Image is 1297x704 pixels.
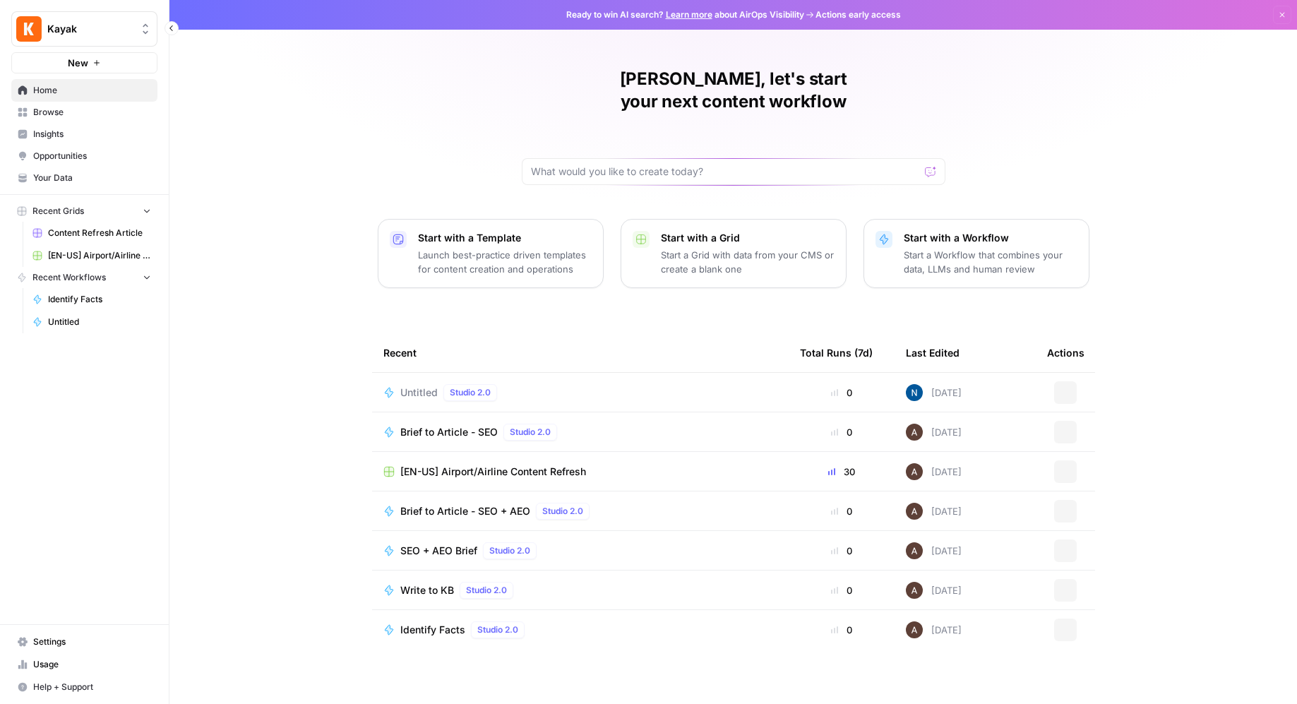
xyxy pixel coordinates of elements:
div: Actions [1047,333,1084,372]
button: Workspace: Kayak [11,11,157,47]
div: 0 [800,425,883,439]
div: Recent [383,333,777,372]
span: Actions early access [815,8,901,21]
div: [DATE] [906,424,962,441]
span: Insights [33,128,151,141]
img: wtbmvrjo3qvncyiyitl6zoukl9gz [906,503,923,520]
span: Studio 2.0 [510,426,551,438]
span: Ready to win AI search? about AirOps Visibility [566,8,804,21]
span: Write to KB [400,583,454,597]
p: Start a Grid with data from your CMS or create a blank one [661,248,835,276]
a: Content Refresh Article [26,222,157,244]
span: [EN-US] Airport/Airline Content Refresh [48,249,151,262]
span: Opportunities [33,150,151,162]
div: 0 [800,623,883,637]
img: wtbmvrjo3qvncyiyitl6zoukl9gz [906,424,923,441]
div: 0 [800,386,883,400]
div: [DATE] [906,463,962,480]
span: Studio 2.0 [489,544,530,557]
span: Browse [33,106,151,119]
span: Studio 2.0 [450,386,491,399]
span: Kayak [47,22,133,36]
span: Settings [33,636,151,648]
a: Untitled [26,311,157,333]
img: wtbmvrjo3qvncyiyitl6zoukl9gz [906,463,923,480]
div: Last Edited [906,333,960,372]
img: Kayak Logo [16,16,42,42]
p: Start a Workflow that combines your data, LLMs and human review [904,248,1077,276]
button: Help + Support [11,676,157,698]
img: wtbmvrjo3qvncyiyitl6zoukl9gz [906,582,923,599]
span: Usage [33,658,151,671]
span: Studio 2.0 [466,584,507,597]
a: SEO + AEO BriefStudio 2.0 [383,542,777,559]
span: Help + Support [33,681,151,693]
button: Recent Workflows [11,267,157,288]
a: Brief to Article - SEOStudio 2.0 [383,424,777,441]
button: New [11,52,157,73]
img: n7pe0zs00y391qjouxmgrq5783et [906,384,923,401]
span: Your Data [33,172,151,184]
span: Content Refresh Article [48,227,151,239]
span: Untitled [48,316,151,328]
div: 0 [800,504,883,518]
div: [DATE] [906,582,962,599]
a: Identify Facts [26,288,157,311]
a: [EN-US] Airport/Airline Content Refresh [383,465,777,479]
span: Recent Workflows [32,271,106,284]
a: Learn more [666,9,712,20]
a: Identify FactsStudio 2.0 [383,621,777,638]
img: wtbmvrjo3qvncyiyitl6zoukl9gz [906,542,923,559]
a: Your Data [11,167,157,189]
p: Start with a Workflow [904,231,1077,245]
div: 30 [800,465,883,479]
img: wtbmvrjo3qvncyiyitl6zoukl9gz [906,621,923,638]
div: 0 [800,583,883,597]
p: Start with a Template [418,231,592,245]
div: [DATE] [906,621,962,638]
div: [DATE] [906,542,962,559]
button: Start with a TemplateLaunch best-practice driven templates for content creation and operations [378,219,604,288]
button: Start with a WorkflowStart a Workflow that combines your data, LLMs and human review [863,219,1089,288]
a: Settings [11,631,157,653]
span: SEO + AEO Brief [400,544,477,558]
span: Studio 2.0 [542,505,583,518]
span: New [68,56,88,70]
button: Recent Grids [11,201,157,222]
a: Home [11,79,157,102]
div: [DATE] [906,503,962,520]
a: Usage [11,653,157,676]
a: Browse [11,101,157,124]
input: What would you like to create today? [531,165,919,179]
span: [EN-US] Airport/Airline Content Refresh [400,465,586,479]
p: Launch best-practice driven templates for content creation and operations [418,248,592,276]
a: Brief to Article - SEO + AEOStudio 2.0 [383,503,777,520]
span: Home [33,84,151,97]
span: Brief to Article - SEO [400,425,498,439]
div: 0 [800,544,883,558]
span: Brief to Article - SEO + AEO [400,504,530,518]
span: Identify Facts [400,623,465,637]
p: Start with a Grid [661,231,835,245]
span: Untitled [400,386,438,400]
a: Insights [11,123,157,145]
div: Total Runs (7d) [800,333,873,372]
div: [DATE] [906,384,962,401]
a: Opportunities [11,145,157,167]
span: Studio 2.0 [477,624,518,636]
a: UntitledStudio 2.0 [383,384,777,401]
a: [EN-US] Airport/Airline Content Refresh [26,244,157,267]
a: Write to KBStudio 2.0 [383,582,777,599]
span: Recent Grids [32,205,84,217]
h1: [PERSON_NAME], let's start your next content workflow [522,68,945,113]
button: Start with a GridStart a Grid with data from your CMS or create a blank one [621,219,847,288]
span: Identify Facts [48,293,151,306]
